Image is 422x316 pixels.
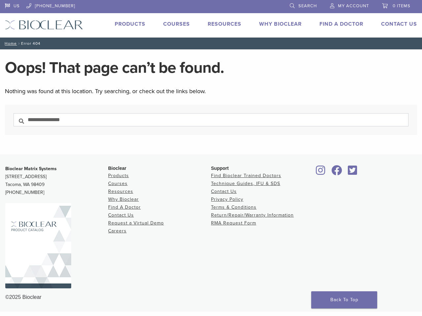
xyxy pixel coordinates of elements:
[108,204,141,210] a: Find A Doctor
[5,20,83,30] img: Bioclear
[115,21,145,27] a: Products
[298,3,317,9] span: Search
[211,212,294,218] a: Return/Repair/Warranty Information
[5,60,417,76] h1: Oops! That page can’t be found.
[108,228,127,234] a: Careers
[259,21,302,27] a: Why Bioclear
[314,169,328,176] a: Bioclear
[329,169,344,176] a: Bioclear
[319,21,363,27] a: Find A Doctor
[108,197,139,202] a: Why Bioclear
[346,169,359,176] a: Bioclear
[5,166,57,171] strong: Bioclear Matrix Systems
[108,189,133,194] a: Resources
[381,21,417,27] a: Contact Us
[211,189,237,194] a: Contact Us
[393,3,410,9] span: 0 items
[5,105,417,135] section: Search
[108,212,134,218] a: Contact Us
[211,197,243,202] a: Privacy Policy
[108,181,128,186] a: Courses
[163,21,190,27] a: Courses
[5,86,417,96] p: Nothing was found at this location. Try searching, or check out the links below.
[17,42,21,45] span: /
[5,165,108,197] p: [STREET_ADDRESS] Tacoma, WA 98409 [PHONE_NUMBER]
[311,291,377,308] a: Back To Top
[338,3,369,9] span: My Account
[208,21,241,27] a: Resources
[211,173,281,178] a: Find Bioclear Trained Doctors
[108,220,164,226] a: Request a Virtual Demo
[211,166,229,171] span: Support
[211,204,256,210] a: Terms & Conditions
[211,220,256,226] a: RMA Request Form
[108,173,129,178] a: Products
[3,41,17,46] a: Home
[5,293,417,301] div: ©2025 Bioclear
[5,203,71,288] img: Bioclear
[108,166,126,171] span: Bioclear
[211,181,280,186] a: Technique Guides, IFU & SDS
